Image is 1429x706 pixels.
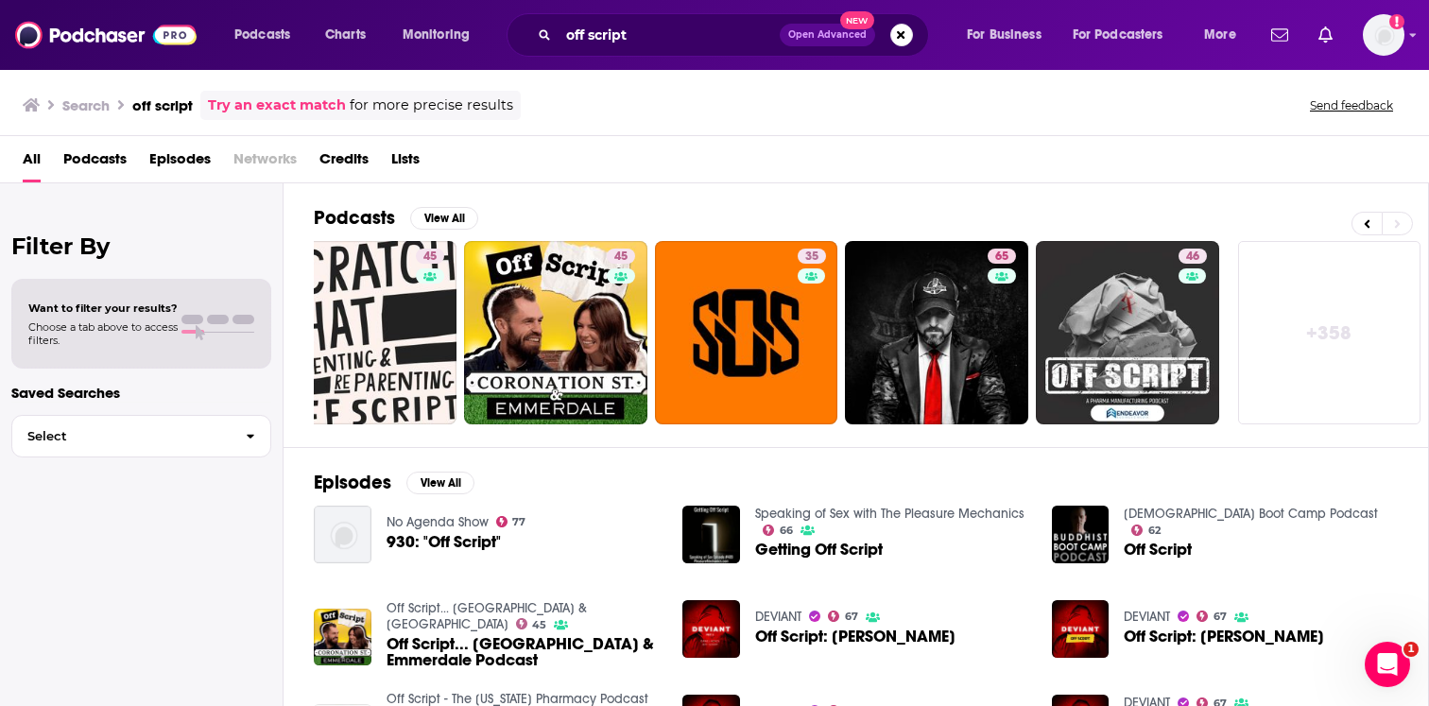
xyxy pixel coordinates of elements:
[755,629,956,645] a: Off Script: Israel Keyes
[63,144,127,182] a: Podcasts
[763,525,793,536] a: 66
[614,248,628,267] span: 45
[755,542,883,558] a: Getting Off Script
[496,516,526,527] a: 77
[1304,97,1399,113] button: Send feedback
[274,241,457,424] a: 45
[389,20,494,50] button: open menu
[995,248,1008,267] span: 65
[1124,629,1324,645] a: Off Script: Steve Gunderson
[1365,642,1410,687] iframe: Intercom live chat
[755,609,801,625] a: DEVIANT
[15,17,197,53] img: Podchaser - Follow, Share and Rate Podcasts
[325,22,366,48] span: Charts
[313,20,377,50] a: Charts
[208,95,346,116] a: Try an exact match
[1060,20,1191,50] button: open menu
[1124,506,1378,522] a: Buddhist Boot Camp Podcast
[1124,609,1170,625] a: DEVIANT
[788,30,867,40] span: Open Advanced
[387,534,501,550] a: 930: "Off Script"
[1214,612,1227,621] span: 67
[23,144,41,182] a: All
[221,20,315,50] button: open menu
[798,249,826,264] a: 35
[954,20,1065,50] button: open menu
[1124,629,1324,645] span: Off Script: [PERSON_NAME]
[828,611,858,622] a: 67
[1073,22,1163,48] span: For Podcasters
[62,96,110,114] h3: Search
[314,471,474,494] a: EpisodesView All
[532,621,546,629] span: 45
[1238,241,1421,424] a: +358
[525,13,947,57] div: Search podcasts, credits, & more...
[314,206,395,230] h2: Podcasts
[387,514,489,530] a: No Agenda Show
[607,249,635,264] a: 45
[1363,14,1404,56] img: User Profile
[314,609,371,666] img: Off Script... Coronation Street & Emmerdale Podcast
[387,636,661,668] a: Off Script... Coronation Street & Emmerdale Podcast
[845,612,858,621] span: 67
[234,22,290,48] span: Podcasts
[11,415,271,457] button: Select
[682,600,740,658] img: Off Script: Israel Keyes
[1197,611,1227,622] a: 67
[350,95,513,116] span: for more precise results
[11,232,271,260] h2: Filter By
[1311,19,1340,51] a: Show notifications dropdown
[314,206,478,230] a: PodcastsView All
[28,320,178,347] span: Choose a tab above to access filters.
[12,430,231,442] span: Select
[406,472,474,494] button: View All
[410,207,478,230] button: View All
[464,241,647,424] a: 45
[1179,249,1207,264] a: 46
[559,20,780,50] input: Search podcasts, credits, & more...
[233,144,297,182] span: Networks
[1403,642,1419,657] span: 1
[423,248,437,267] span: 45
[780,24,875,46] button: Open AdvancedNew
[655,241,838,424] a: 35
[1264,19,1296,51] a: Show notifications dropdown
[1124,542,1192,558] a: Off Script
[755,506,1024,522] a: Speaking of Sex with The Pleasure Mechanics
[1052,600,1110,658] img: Off Script: Steve Gunderson
[512,518,525,526] span: 77
[805,248,818,267] span: 35
[416,249,444,264] a: 45
[1363,14,1404,56] button: Show profile menu
[149,144,211,182] a: Episodes
[1191,20,1260,50] button: open menu
[1131,525,1161,536] a: 62
[780,526,793,535] span: 66
[682,506,740,563] a: Getting Off Script
[967,22,1042,48] span: For Business
[314,471,391,494] h2: Episodes
[403,22,470,48] span: Monitoring
[1052,506,1110,563] img: Off Script
[314,506,371,563] img: 930: "Off Script"
[391,144,420,182] a: Lists
[845,241,1028,424] a: 65
[1204,22,1236,48] span: More
[132,96,193,114] h3: off script
[988,249,1016,264] a: 65
[840,11,874,29] span: New
[319,144,369,182] a: Credits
